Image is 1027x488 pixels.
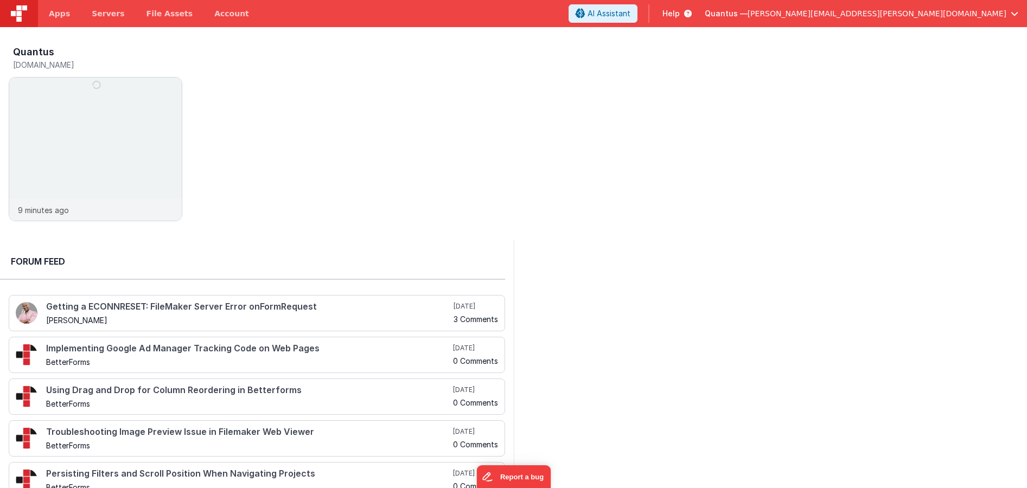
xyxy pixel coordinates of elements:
[46,316,451,324] h5: [PERSON_NAME]
[16,427,37,449] img: 295_2.png
[454,315,498,323] h5: 3 Comments
[16,344,37,365] img: 295_2.png
[453,357,498,365] h5: 0 Comments
[9,378,505,415] a: Using Drag and Drop for Column Reordering in Betterforms BetterForms [DATE] 0 Comments
[13,47,54,57] h3: Quantus
[46,386,451,395] h4: Using Drag and Drop for Column Reordering in Betterforms
[49,8,70,19] span: Apps
[16,302,37,324] img: 411_2.png
[11,255,494,268] h2: Forum Feed
[453,469,498,478] h5: [DATE]
[569,4,637,23] button: AI Assistant
[46,344,451,354] h4: Implementing Google Ad Manager Tracking Code on Web Pages
[453,440,498,448] h5: 0 Comments
[46,302,451,312] h4: Getting a ECONNRESET: FileMaker Server Error onFormRequest
[453,386,498,394] h5: [DATE]
[454,302,498,311] h5: [DATE]
[453,344,498,352] h5: [DATE]
[662,8,680,19] span: Help
[453,427,498,436] h5: [DATE]
[46,358,451,366] h5: BetterForms
[46,441,451,450] h5: BetterForms
[748,8,1006,19] span: [PERSON_NAME][EMAIL_ADDRESS][PERSON_NAME][DOMAIN_NAME]
[13,61,182,69] h5: [DOMAIN_NAME]
[705,8,748,19] span: Quantus —
[92,8,124,19] span: Servers
[588,8,630,19] span: AI Assistant
[46,469,451,479] h4: Persisting Filters and Scroll Position When Navigating Projects
[46,400,451,408] h5: BetterForms
[146,8,193,19] span: File Assets
[9,420,505,457] a: Troubleshooting Image Preview Issue in Filemaker Web Viewer BetterForms [DATE] 0 Comments
[9,337,505,373] a: Implementing Google Ad Manager Tracking Code on Web Pages BetterForms [DATE] 0 Comments
[16,386,37,407] img: 295_2.png
[46,427,451,437] h4: Troubleshooting Image Preview Issue in Filemaker Web Viewer
[453,399,498,407] h5: 0 Comments
[705,8,1018,19] button: Quantus — [PERSON_NAME][EMAIL_ADDRESS][PERSON_NAME][DOMAIN_NAME]
[476,465,551,488] iframe: Marker.io feedback button
[9,295,505,331] a: Getting a ECONNRESET: FileMaker Server Error onFormRequest [PERSON_NAME] [DATE] 3 Comments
